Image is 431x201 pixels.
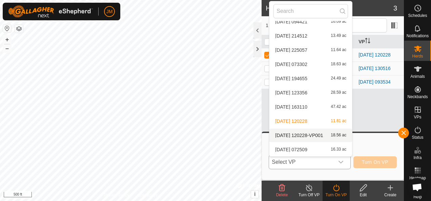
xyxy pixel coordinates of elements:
span: Status [412,135,423,139]
button: i [251,191,259,198]
span: VPs [414,115,421,119]
li: 2025-07-07 194655 [269,72,352,85]
button: Reset Map [3,24,11,32]
div: Turn Off VP [295,192,323,198]
span: Schedules [408,14,427,18]
span: 1 selected [266,22,305,29]
span: 18.63 ac [331,62,346,67]
span: Animals [410,74,425,79]
a: [DATE] 130516 [358,66,391,71]
span: [DATE] 225057 [275,48,307,52]
span: 18.56 ac [331,133,346,138]
li: 2025-06-30 225057 [269,43,352,57]
button: Turn On VP [353,156,397,168]
span: [DATE] 163110 [275,105,307,109]
button: – [3,44,11,52]
span: 11.64 ac [331,48,346,52]
h2: Herds [266,4,393,12]
span: [DATE] 120228-VP001 [275,133,323,138]
a: [DATE] 120228 [358,52,391,58]
span: 3 [393,3,397,13]
span: Help [413,195,422,199]
a: Contact Us [138,192,158,198]
span: [DATE] 194655 [275,76,307,81]
span: Heatmap [409,176,426,180]
span: 47.42 ac [331,105,346,109]
div: Open chat [408,178,426,196]
span: 11.81 ac [331,119,346,124]
span: [DATE] 120228 [275,119,307,124]
span: 28.59 ac [331,90,346,95]
span: 24.49 ac [331,76,346,81]
li: 2025-07-19 120228 [269,114,352,128]
span: Select VP [269,155,334,169]
span: 16.33 ac [331,147,346,152]
img: Gallagher Logo [8,5,93,18]
p-sorticon: Activate to sort [365,39,370,44]
span: [DATE] 073302 [275,62,307,67]
li: 2025-08-01 072509 [269,143,352,156]
li: 2025-06-24 094421 [269,15,352,28]
li: 2025-07-05 073302 [269,58,352,71]
div: Edit [350,192,377,198]
button: Map Layers [15,25,23,33]
li: 2025-07-15 163110 [269,100,352,114]
div: Turn On VP [323,192,350,198]
li: 2025-07-11 123356 [269,86,352,99]
button: + [3,36,11,44]
span: [DATE] 123356 [275,90,307,95]
span: Neckbands [407,95,428,99]
span: [DATE] 214512 [275,33,307,38]
span: 13.49 ac [331,33,346,38]
span: Herds [412,54,423,58]
span: i [254,191,255,197]
span: Turn On VP [362,159,388,165]
span: Infra [413,156,422,160]
input: Search [273,4,348,18]
a: [DATE] 093534 [358,79,391,85]
li: 2025-07-19 120228-VP001 [269,129,352,142]
div: Create [377,192,404,198]
span: [DATE] 094421 [275,19,307,24]
span: JM [106,8,113,15]
span: 16.09 ac [331,19,346,24]
a: Privacy Policy [104,192,129,198]
span: Notifications [407,34,429,38]
span: [DATE] 072509 [275,147,307,152]
span: Delete [276,193,288,197]
div: dropdown trigger [334,155,348,169]
th: VP [356,35,404,48]
li: 2025-06-28 214512 [269,29,352,43]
